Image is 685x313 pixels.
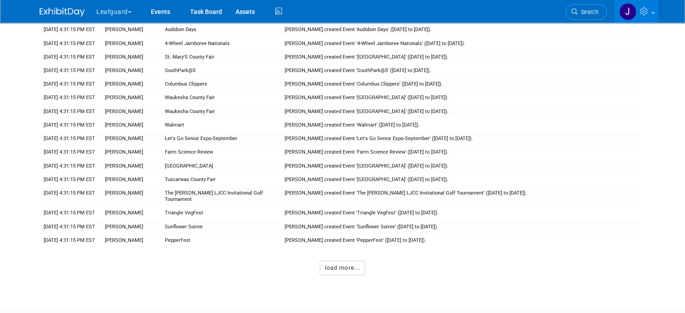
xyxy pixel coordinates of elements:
td: [PERSON_NAME] [101,23,161,36]
td: [DATE] 4:31:15 PM EST [40,37,101,50]
td: [DATE] 4:31:15 PM EST [40,220,101,234]
td: [PERSON_NAME] [101,234,161,247]
td: [DATE] 4:31:15 PM EST [40,132,101,145]
td: 4-Wheel Jamboree Nationals [161,37,281,50]
td: [PERSON_NAME] created Event 'The [PERSON_NAME] LJCC Invitational Golf Tournament' ([DATE] to [DAT... [281,186,640,206]
td: Columbus Clippers [161,77,281,91]
td: [PERSON_NAME] [101,118,161,132]
td: [PERSON_NAME] created Event 'SouthPark@5' ([DATE] to [DATE]). [281,64,640,77]
td: [DATE] 4:31:15 PM EST [40,91,101,104]
td: SouthPark@5 [161,64,281,77]
td: [DATE] 4:31:15 PM EST [40,23,101,36]
td: Waukesha County Fair [161,105,281,118]
td: [PERSON_NAME] created Event 'PepperFest' ([DATE] to [DATE]). [281,234,640,247]
td: Sunflower Soiree [161,220,281,234]
td: [PERSON_NAME] created Event 'Columbus Clippers' ([DATE] to [DATE]). [281,77,640,91]
td: [PERSON_NAME] [101,77,161,91]
td: [PERSON_NAME] created Event 'Farm Science Review' ([DATE] to [DATE]). [281,145,640,159]
td: St. Mary'S County Fair [161,50,281,64]
td: [DATE] 4:31:15 PM EST [40,118,101,132]
td: [GEOGRAPHIC_DATA] [161,159,281,173]
td: Waukesha County Fair [161,91,281,104]
td: [DATE] 4:31:15 PM EST [40,50,101,64]
td: The [PERSON_NAME] LJCC Invitational Golf Tournament [161,186,281,206]
td: Audobon Days [161,23,281,36]
td: [PERSON_NAME] [101,91,161,104]
td: [PERSON_NAME] [101,206,161,220]
button: load more... [320,261,365,275]
td: PepperFest [161,234,281,247]
td: [DATE] 4:31:15 PM EST [40,77,101,91]
td: [PERSON_NAME] created Event '4-Wheel Jamboree Nationals' ([DATE] to [DATE]). [281,37,640,50]
td: [PERSON_NAME] created Event '[GEOGRAPHIC_DATA]' ([DATE] to [DATE]). [281,50,640,64]
td: [PERSON_NAME] [101,50,161,64]
span: Search [578,9,599,15]
td: [PERSON_NAME] created Event '[GEOGRAPHIC_DATA]' ([DATE] to [DATE]). [281,159,640,173]
img: Jonathan Zargo [619,3,636,20]
img: ExhibitDay [40,8,85,17]
td: [PERSON_NAME] created Event '[GEOGRAPHIC_DATA]' ([DATE] to [DATE]). [281,173,640,186]
td: [DATE] 4:31:15 PM EST [40,105,101,118]
td: Let's Go Senior Expo-September [161,132,281,145]
td: [DATE] 4:31:15 PM EST [40,64,101,77]
td: [PERSON_NAME] created Event 'Triangle VegFest' ([DATE] to [DATE]). [281,206,640,220]
td: [PERSON_NAME] [101,132,161,145]
td: Farm Science Review [161,145,281,159]
td: [PERSON_NAME] [101,159,161,173]
td: [DATE] 4:31:15 PM EST [40,145,101,159]
td: [PERSON_NAME] [101,37,161,50]
td: [DATE] 4:31:15 PM EST [40,173,101,186]
td: [DATE] 4:31:15 PM EST [40,186,101,206]
td: [PERSON_NAME] [101,105,161,118]
td: [PERSON_NAME] created Event 'Audobon Days' ([DATE] to [DATE]). [281,23,640,36]
td: [DATE] 4:31:15 PM EST [40,234,101,247]
td: [DATE] 4:31:15 PM EST [40,206,101,220]
td: [DATE] 4:31:15 PM EST [40,159,101,173]
td: [PERSON_NAME] created Event '[GEOGRAPHIC_DATA]' ([DATE] to [DATE]). [281,105,640,118]
td: Triangle VegFest [161,206,281,220]
td: [PERSON_NAME] [101,220,161,234]
td: [PERSON_NAME] [101,145,161,159]
a: Search [566,4,607,20]
td: [PERSON_NAME] [101,186,161,206]
td: [PERSON_NAME] [101,64,161,77]
td: [PERSON_NAME] created Event 'Sunflower Soiree' ([DATE] to [DATE]). [281,220,640,234]
td: [PERSON_NAME] created Event 'Walmart' ([DATE] to [DATE]). [281,118,640,132]
td: Tuscarwas County Fair [161,173,281,186]
td: [PERSON_NAME] [101,173,161,186]
td: [PERSON_NAME] created Event '[GEOGRAPHIC_DATA]' ([DATE] to [DATE]). [281,91,640,104]
td: [PERSON_NAME] created Event 'Let's Go Senior Expo-September' ([DATE] to [DATE]). [281,132,640,145]
td: Walmart [161,118,281,132]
